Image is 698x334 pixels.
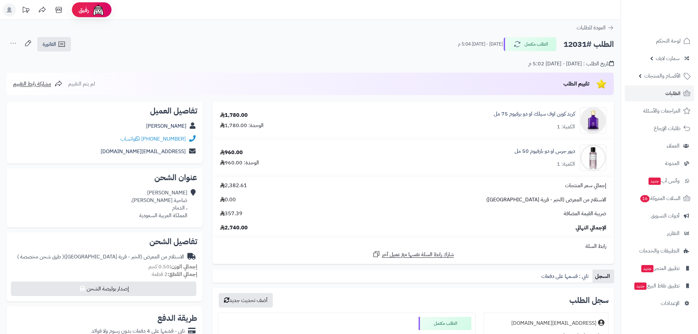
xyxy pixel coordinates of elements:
[13,80,51,88] span: مشاركة رابط التقييم
[625,278,694,294] a: تطبيق نقاط البيعجديد
[625,33,694,49] a: لوحة التحكم
[577,24,606,32] span: العودة للطلبات
[168,270,197,278] strong: إجمالي القطع:
[12,107,197,115] h2: تفاصيل العميل
[565,182,606,189] span: إجمالي سعر المنتجات
[625,243,694,259] a: التطبيقات والخدمات
[656,54,680,63] span: سمارت لايف
[157,314,197,322] h2: طريقة الدفع
[511,319,596,327] div: [EMAIL_ADDRESS][DOMAIN_NAME]
[641,265,653,272] span: جديد
[641,264,680,273] span: تطبيق المتجر
[146,122,186,130] a: [PERSON_NAME]
[625,120,694,136] a: طلبات الإرجاع
[220,210,242,217] span: 357.39
[419,317,471,330] div: الطلب مكتمل
[656,36,681,46] span: لوحة التحكم
[557,123,575,131] div: الكمية: 1
[220,112,248,119] div: 1,780.00
[563,80,589,88] span: تقييم الطلب
[644,71,681,81] span: الأقسام والمنتجات
[580,145,606,171] img: 1661773542-dior-gris-montaigne-eau-de-parfum-250ml-90x90.jpg
[643,106,681,116] span: المراجعات والأسئلة
[220,122,264,129] div: الوحدة: 1,780.00
[564,210,606,217] span: ضريبة القيمة المضافة
[215,243,611,250] div: رابط السلة
[625,103,694,119] a: المراجعات والأسئلة
[557,160,575,168] div: الكمية: 1
[592,270,614,283] a: السجل
[639,246,680,255] span: التطبيقات والخدمات
[17,253,184,261] div: الاستلام من المعرض (الخبر - قرية [GEOGRAPHIC_DATA])
[220,149,243,156] div: 960.00
[79,6,89,14] span: رفيق
[148,263,197,271] small: 0.50 كجم
[458,41,503,48] small: [DATE] - [DATE] 5:04 م
[152,270,197,278] small: 2 قطعة
[576,224,606,232] span: الإجمالي النهائي
[220,182,247,189] span: 2,382.61
[515,148,575,155] a: ديور جرس او دو بارفيوم 50 مل
[648,176,680,185] span: وآتس آب
[625,260,694,276] a: تطبيق المتجرجديد
[220,196,236,204] span: 0.00
[92,3,105,17] img: ai-face.png
[11,282,196,296] button: إصدار بوليصة الشحن
[494,110,575,118] a: كريد كوين اوف سيلك او دو برفيوم 75 مل
[382,251,454,258] span: شارك رابط السلة نفسها مع عميل آخر
[625,295,694,311] a: الإعدادات
[486,196,606,204] span: الاستلام من المعرض (الخبر - قرية [GEOGRAPHIC_DATA])
[667,229,680,238] span: التقارير
[649,178,661,185] span: جديد
[569,296,609,304] h3: سجل الطلب
[634,283,647,290] span: جديد
[577,24,614,32] a: العودة للطلبات
[625,173,694,189] a: وآتس آبجديد
[12,174,197,182] h2: عنوان الشحن
[220,159,259,167] div: الوحدة: 960.00
[640,194,681,203] span: السلات المتروكة
[539,270,592,283] a: تابي : قسمها على دفعات
[661,299,680,308] span: الإعدادات
[634,281,680,290] span: تطبيق نقاط البيع
[43,40,56,48] span: الفاتورة
[68,80,95,88] span: لم يتم التقييم
[580,107,606,134] img: 1735547669-1725114788-3508440251848-creed-queen-of-silk-edp-75ml-500x500-90x90.png
[640,195,650,202] span: 16
[101,148,186,155] a: [EMAIL_ADDRESS][DOMAIN_NAME]
[141,135,186,143] a: [PHONE_NUMBER]
[17,253,64,261] span: ( طرق شحن مخصصة )
[372,250,454,258] a: شارك رابط السلة نفسها مع عميل آخر
[220,224,248,232] span: 2,740.00
[563,38,614,51] h2: الطلب #12031
[667,141,680,150] span: العملاء
[13,80,62,88] a: مشاركة رابط التقييم
[625,190,694,206] a: السلات المتروكة16
[504,37,556,51] button: الطلب مكتمل
[131,189,187,219] div: [PERSON_NAME] ضاحية [PERSON_NAME]، ، الدمام المملكة العربية السعودية
[665,89,681,98] span: الطلبات
[625,138,694,154] a: العملاء
[17,3,34,18] a: تحديثات المنصة
[625,225,694,241] a: التقارير
[219,293,273,308] button: أضف تحديث جديد
[170,263,197,271] strong: إجمالي الوزن:
[120,135,140,143] a: واتساب
[654,124,681,133] span: طلبات الإرجاع
[625,85,694,101] a: الطلبات
[625,155,694,171] a: المدونة
[665,159,680,168] span: المدونة
[625,208,694,224] a: أدوات التسويق
[528,60,614,68] div: تاريخ الطلب : [DATE] - [DATE] 5:02 م
[37,37,71,51] a: الفاتورة
[651,211,680,220] span: أدوات التسويق
[12,238,197,246] h2: تفاصيل الشحن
